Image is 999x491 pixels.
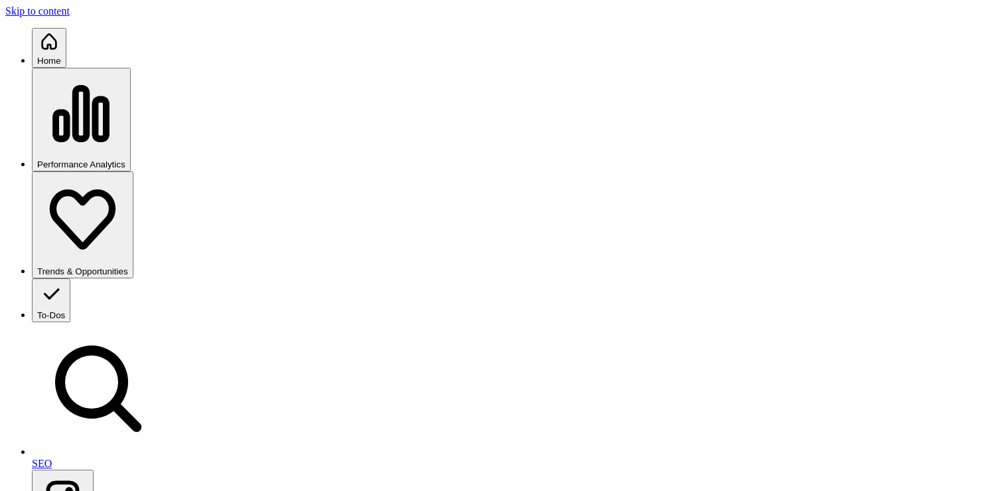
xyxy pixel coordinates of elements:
[37,56,61,66] span: Home
[37,159,125,169] span: Performance Analytics
[32,278,70,322] button: To-Dos
[37,266,128,276] span: Trends & Opportunities
[32,28,66,68] button: Home
[32,322,165,469] a: SEO
[32,68,131,172] button: Performance Analytics
[32,171,133,278] button: Trends & Opportunities
[32,458,52,469] span: SEO
[37,310,65,320] span: To-Dos
[5,5,70,17] a: Skip to content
